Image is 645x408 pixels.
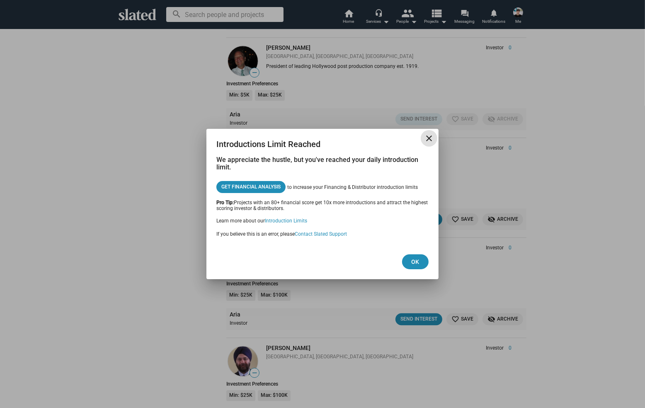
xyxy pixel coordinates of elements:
[409,254,422,269] span: Ok
[424,133,434,143] mat-icon: close
[216,218,429,225] div: Learn more about our
[216,200,429,211] div: Projects with an 80+ financial score get 10x more introductions and attract the highest scoring i...
[216,181,286,193] a: Get Financial Analysis
[216,200,234,205] b: Pro Tip:
[287,184,418,190] span: to increase your Financing & Distributor introduction limits
[216,231,429,238] div: If you believe this is an error, please
[221,183,281,191] span: Get Financial Analysis
[295,231,347,238] button: Contact Slated Support
[216,156,429,171] h3: We appreciate the hustle, but you've reached your daily introduction limit.
[265,218,307,224] a: Introduction Limits
[402,254,429,269] button: Ok
[216,139,429,150] div: Introductions Limit Reached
